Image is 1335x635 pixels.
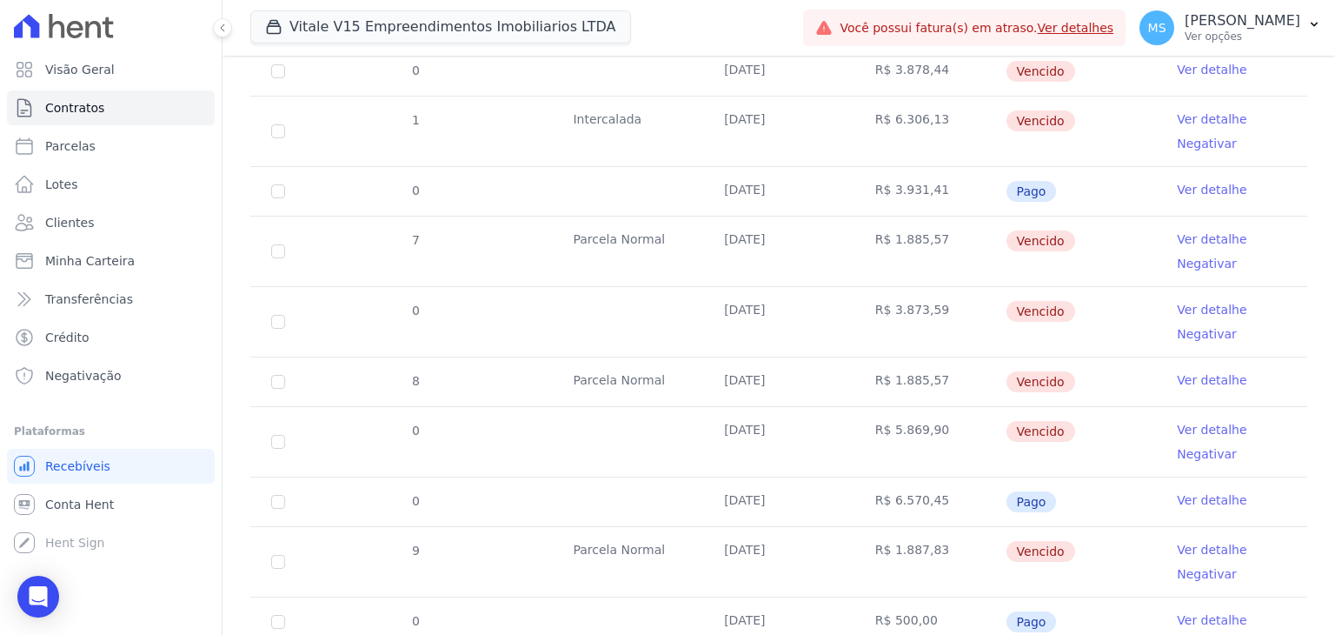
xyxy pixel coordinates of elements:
span: Conta Hent [45,496,114,513]
span: MS [1148,22,1166,34]
span: Lotes [45,176,78,193]
td: [DATE] [703,167,854,216]
a: Ver detalhe [1177,421,1246,438]
a: Ver detalhes [1038,21,1114,35]
span: Vencido [1006,541,1075,562]
a: Ver detalhe [1177,371,1246,389]
input: default [271,64,285,78]
span: Negativação [45,367,122,384]
button: MS [PERSON_NAME] Ver opções [1126,3,1335,52]
td: R$ 3.878,44 [854,47,1006,96]
a: Ver detalhe [1177,61,1246,78]
span: 7 [410,233,420,247]
span: Vencido [1006,371,1075,392]
td: R$ 3.873,59 [854,287,1006,357]
td: Intercalada [552,97,703,166]
p: [PERSON_NAME] [1185,12,1300,30]
td: [DATE] [703,97,854,166]
a: Negativar [1177,327,1237,341]
span: Você possui fatura(s) em atraso. [840,19,1113,37]
span: Pago [1006,612,1057,632]
span: Vencido [1006,61,1075,82]
span: Transferências [45,291,133,308]
td: Parcela Normal [552,217,703,286]
input: default [271,375,285,389]
td: R$ 5.869,90 [854,407,1006,477]
a: Negativar [1177,567,1237,581]
td: R$ 6.306,13 [854,97,1006,166]
td: [DATE] [703,407,854,477]
a: Negativar [1177,137,1237,150]
span: Recebíveis [45,458,110,475]
td: [DATE] [703,478,854,526]
div: Open Intercom Messenger [17,576,59,618]
button: Vitale V15 Empreendimentos Imobiliarios LTDA [250,10,631,43]
a: Ver detalhe [1177,301,1246,318]
span: 0 [410,63,420,77]
a: Ver detalhe [1177,541,1246,558]
input: default [271,244,285,258]
span: 1 [410,113,420,127]
td: R$ 6.570,45 [854,478,1006,526]
a: Ver detalhe [1177,491,1246,509]
td: [DATE] [703,217,854,286]
input: default [271,555,285,569]
input: Só é possível selecionar pagamentos em aberto [271,184,285,198]
input: Só é possível selecionar pagamentos em aberto [271,615,285,629]
span: Contratos [45,99,104,117]
td: R$ 1.887,83 [854,527,1006,597]
a: Lotes [7,167,215,202]
input: default [271,124,285,138]
input: default [271,435,285,449]
td: R$ 1.885,57 [854,358,1006,406]
td: [DATE] [703,358,854,406]
span: Visão Geral [45,61,115,78]
a: Ver detalhe [1177,231,1246,248]
a: Contratos [7,90,215,125]
input: default [271,315,285,329]
input: Só é possível selecionar pagamentos em aberto [271,495,285,509]
a: Conta Hent [7,487,215,522]
span: Parcelas [45,137,96,155]
span: Vencido [1006,110,1075,131]
a: Clientes [7,205,215,240]
td: R$ 3.931,41 [854,167,1006,216]
a: Crédito [7,320,215,355]
td: R$ 1.885,57 [854,217,1006,286]
span: 0 [410,424,420,438]
span: 9 [410,544,420,558]
span: 0 [410,184,420,197]
a: Parcelas [7,129,215,164]
a: Negativar [1177,447,1237,461]
span: 0 [410,614,420,628]
a: Transferências [7,282,215,317]
div: Plataformas [14,421,208,442]
td: [DATE] [703,527,854,597]
a: Minha Carteira [7,244,215,278]
td: Parcela Normal [552,358,703,406]
span: Vencido [1006,421,1075,442]
span: 8 [410,374,420,388]
span: 0 [410,304,420,317]
span: 0 [410,494,420,508]
span: Pago [1006,491,1057,512]
span: Vencido [1006,301,1075,322]
a: Negativar [1177,257,1237,271]
span: Vencido [1006,231,1075,251]
span: Crédito [45,329,90,346]
a: Ver detalhe [1177,612,1246,629]
td: [DATE] [703,47,854,96]
span: Minha Carteira [45,252,135,270]
span: Clientes [45,214,94,231]
a: Negativação [7,358,215,393]
a: Ver detalhe [1177,110,1246,128]
span: Pago [1006,181,1057,202]
a: Recebíveis [7,449,215,484]
a: Ver detalhe [1177,181,1246,198]
td: [DATE] [703,287,854,357]
td: Parcela Normal [552,527,703,597]
p: Ver opções [1185,30,1300,43]
a: Visão Geral [7,52,215,87]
